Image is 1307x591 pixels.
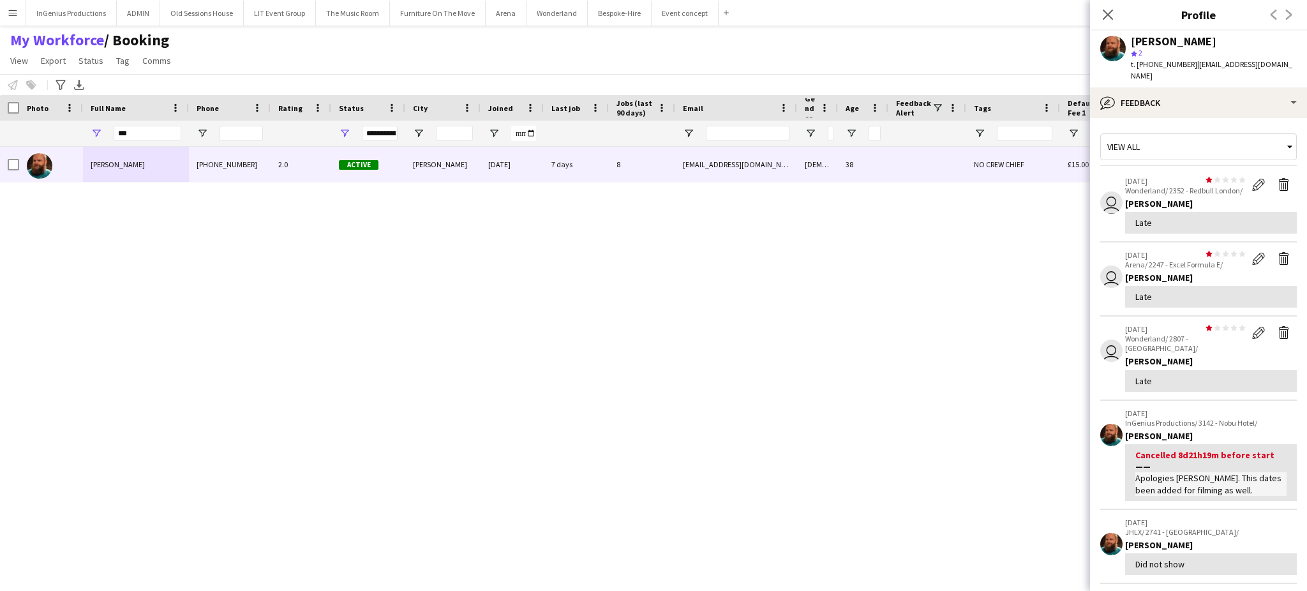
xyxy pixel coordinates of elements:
app-action-btn: Advanced filters [53,77,68,93]
button: Open Filter Menu [805,128,816,139]
span: Photo [27,103,49,113]
a: Export [36,52,71,69]
div: [PERSON_NAME] [1125,198,1297,209]
input: Joined Filter Input [511,126,536,141]
div: Late [1135,217,1287,228]
p: JHLX/ 2741 - [GEOGRAPHIC_DATA]/ [1125,527,1297,537]
div: 8 [609,147,675,182]
span: Joined [488,103,513,113]
button: Open Filter Menu [197,128,208,139]
span: 2 [1139,48,1142,57]
button: Old Sessions House [160,1,244,26]
span: Last job [551,103,580,113]
span: £15.00 [1068,160,1089,169]
button: Wonderland [527,1,588,26]
p: Wonderland/ 2807 - [GEOGRAPHIC_DATA]/ [1125,334,1246,353]
p: Wonderland/ 2352 - Redbull London/ [1125,186,1246,195]
input: Phone Filter Input [220,126,263,141]
button: Furniture On The Move [390,1,486,26]
p: InGenius Productions/ 3142 - Nobu Hotel/ [1125,418,1297,428]
div: [PERSON_NAME] [1125,539,1297,551]
span: t. [PHONE_NUMBER] [1131,59,1197,69]
p: Arena/ 2247 - Excel Formula E/ [1125,260,1246,269]
div: 2.0 [271,147,331,182]
div: Late [1135,375,1287,387]
span: Phone [197,103,219,113]
span: Comms [142,55,171,66]
div: [EMAIL_ADDRESS][DOMAIN_NAME] [675,147,797,182]
span: Feedback Alert [896,98,932,117]
div: NO CREW CHIEF [966,147,1060,182]
span: Gender [805,94,815,123]
button: Open Filter Menu [91,128,102,139]
button: Open Filter Menu [339,128,350,139]
a: Status [73,52,108,69]
span: Booking [104,31,169,50]
span: Tag [116,55,130,66]
p: [DATE] [1125,250,1246,260]
button: InGenius Productions [26,1,117,26]
input: Tags Filter Input [997,126,1052,141]
app-action-btn: Export XLSX [71,77,87,93]
a: Comms [137,52,176,69]
span: View all [1107,141,1140,153]
button: Open Filter Menu [488,128,500,139]
div: Did not show [1135,558,1287,570]
p: [DATE] [1125,324,1246,334]
button: ADMIN [117,1,160,26]
button: Open Filter Menu [683,128,694,139]
span: View [10,55,28,66]
div: [PERSON_NAME] [1125,355,1297,367]
button: The Music Room [316,1,390,26]
input: Email Filter Input [706,126,789,141]
div: [DATE] [481,147,544,182]
div: Cancelled 8d21h19m before start [1135,449,1287,472]
p: [DATE] [1125,176,1246,186]
span: Status [339,103,364,113]
div: 38 [838,147,888,182]
img: Sam Humphreys [27,153,52,179]
span: Default Hourly Fee 1 [1068,98,1135,117]
h3: Profile [1090,6,1307,23]
div: [PERSON_NAME] [1125,272,1297,283]
input: Full Name Filter Input [114,126,181,141]
span: [PERSON_NAME] [91,160,145,169]
div: [PHONE_NUMBER] [189,147,271,182]
p: [DATE] [1125,408,1297,418]
p: [DATE] [1125,518,1297,527]
span: Export [41,55,66,66]
span: Status [78,55,103,66]
button: Bespoke-Hire [588,1,652,26]
button: LIT Event Group [244,1,316,26]
span: City [413,103,428,113]
div: [PERSON_NAME] [1131,36,1216,47]
a: My Workforce [10,31,104,50]
span: Tags [974,103,991,113]
span: | [EMAIL_ADDRESS][DOMAIN_NAME] [1131,59,1292,80]
div: [DEMOGRAPHIC_DATA] [797,147,838,182]
button: Event concept [652,1,719,26]
button: Open Filter Menu [1068,128,1079,139]
div: 7 days [544,147,609,182]
div: Apologies [PERSON_NAME]. This dates been added for filming as well. [1135,472,1287,495]
span: Active [339,160,378,170]
div: Late [1135,291,1287,303]
span: Rating [278,103,302,113]
input: Gender Filter Input [828,126,834,141]
div: [PERSON_NAME] [1125,430,1297,442]
div: Feedback [1090,87,1307,118]
span: Age [846,103,859,113]
button: Open Filter Menu [413,128,424,139]
a: View [5,52,33,69]
span: Full Name [91,103,126,113]
span: Jobs (last 90 days) [616,98,652,117]
button: Open Filter Menu [846,128,857,139]
input: Age Filter Input [869,126,881,141]
input: City Filter Input [436,126,473,141]
button: Open Filter Menu [974,128,985,139]
a: Tag [111,52,135,69]
span: Email [683,103,703,113]
div: [PERSON_NAME] [405,147,481,182]
button: Arena [486,1,527,26]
